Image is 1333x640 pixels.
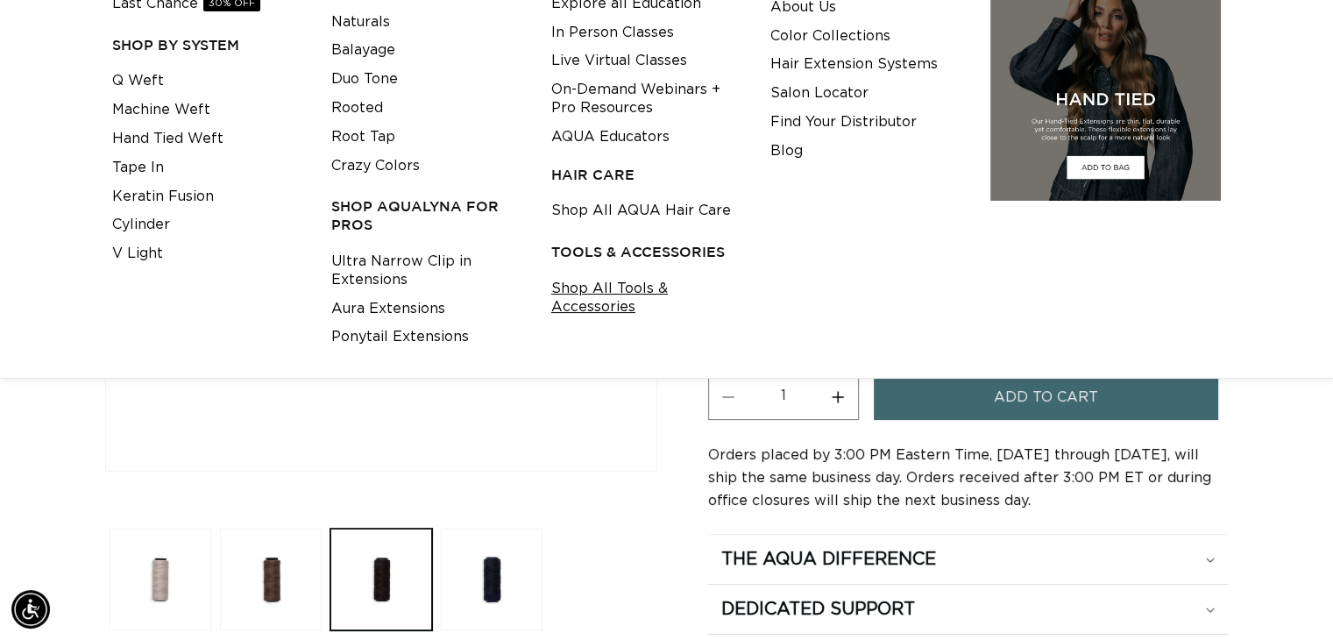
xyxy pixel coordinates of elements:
[112,124,223,153] a: Hand Tied Weft
[331,123,395,152] a: Root Tap
[331,94,383,123] a: Rooted
[994,375,1098,420] span: Add to cart
[770,108,917,137] a: Find Your Distributor
[770,50,938,79] a: Hair Extension Systems
[112,182,214,211] a: Keratin Fusion
[708,448,1211,508] span: Orders placed by 3:00 PM Eastern Time, [DATE] through [DATE], will ship the same business day. Or...
[1245,556,1333,640] iframe: Chat Widget
[331,323,469,352] a: Ponytail Extensions
[331,36,395,65] a: Balayage
[11,590,50,629] div: Accessibility Menu
[112,96,210,124] a: Machine Weft
[112,239,163,268] a: V Light
[220,529,322,630] button: Load image 2 in gallery view
[112,210,170,239] a: Cylinder
[331,152,420,181] a: Crazy Colors
[331,8,390,37] a: Naturals
[721,548,936,571] h2: The Aqua Difference
[770,79,869,108] a: Salon Locator
[441,529,542,630] button: Load image 4 in gallery view
[112,36,304,54] h3: SHOP BY SYSTEM
[112,67,164,96] a: Q Weft
[770,137,803,166] a: Blog
[874,375,1219,420] button: Add to cart
[708,585,1228,634] summary: Dedicated Support
[331,295,445,324] a: Aura Extensions
[721,598,915,621] h2: Dedicated Support
[110,529,211,630] button: Load image 1 in gallery view
[551,166,743,184] h3: HAIR CARE
[331,65,398,94] a: Duo Tone
[112,153,164,182] a: Tape In
[551,18,674,47] a: In Person Classes
[330,529,432,630] button: Load image 3 in gallery view
[331,197,523,234] h3: Shop AquaLyna for Pros
[551,274,743,322] a: Shop All Tools & Accessories
[551,123,670,152] a: AQUA Educators
[708,535,1228,584] summary: The Aqua Difference
[551,46,687,75] a: Live Virtual Classes
[551,75,743,123] a: On-Demand Webinars + Pro Resources
[551,243,743,261] h3: TOOLS & ACCESSORIES
[551,196,731,225] a: Shop All AQUA Hair Care
[770,22,890,51] a: Color Collections
[331,247,523,295] a: Ultra Narrow Clip in Extensions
